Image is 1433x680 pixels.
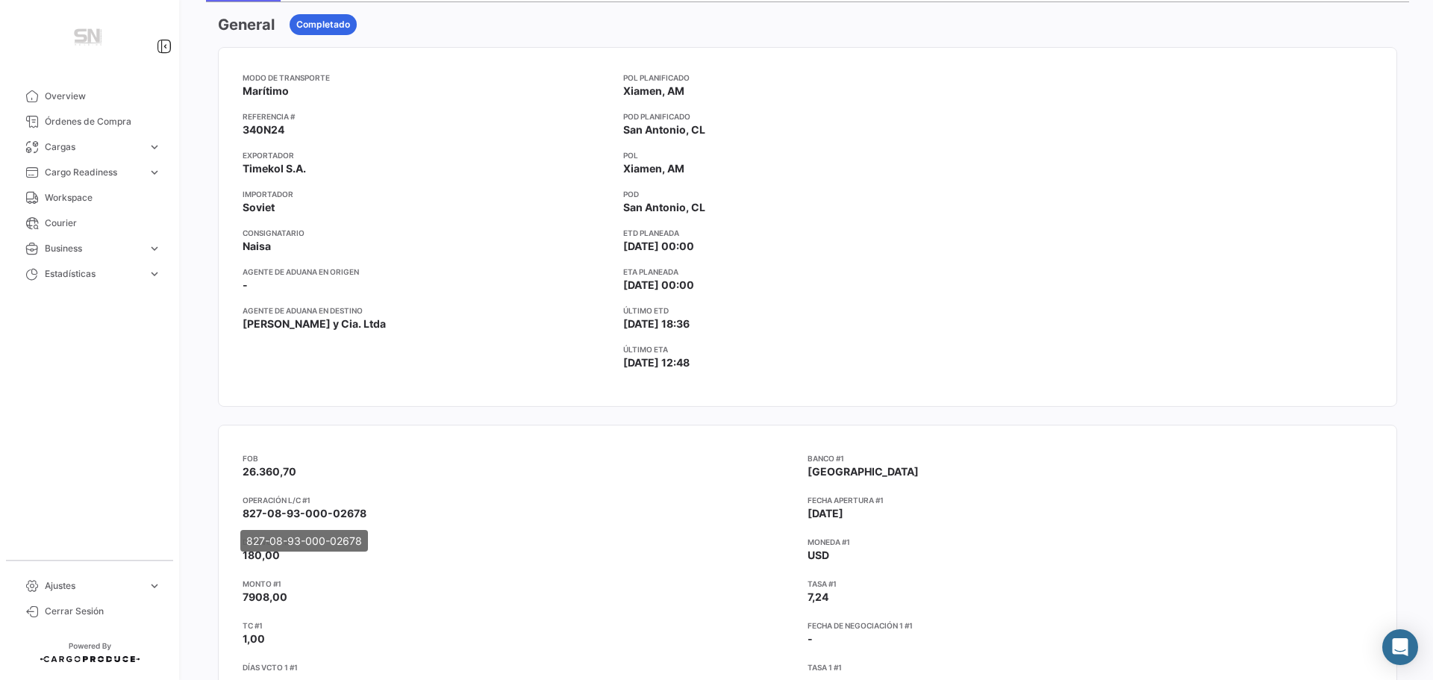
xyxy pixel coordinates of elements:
app-card-info-title: ETA planeada [623,266,992,278]
div: 827-08-93-000-02678 [240,530,368,552]
a: Workspace [12,185,167,210]
app-card-info-title: Agente de Aduana en Destino [243,305,611,316]
span: [PERSON_NAME] y Cia. Ltda [243,316,386,331]
span: 827-08-93-000-02678 [243,507,366,520]
app-card-info-title: Días Vcto #1 [243,536,808,548]
span: expand_more [148,140,161,154]
span: Órdenes de Compra [45,115,161,128]
span: USD [808,549,829,561]
span: Overview [45,90,161,103]
app-card-info-title: FOB [243,452,808,464]
app-card-info-title: POD [623,188,992,200]
span: expand_more [148,267,161,281]
span: [GEOGRAPHIC_DATA] [808,465,919,478]
span: expand_more [148,579,161,593]
img: Manufactura+Logo.png [52,18,127,60]
span: San Antonio, CL [623,200,705,215]
span: 340N24 [243,122,284,137]
span: Soviet [243,200,275,215]
span: Marítimo [243,84,289,99]
app-card-info-title: Moneda #1 [808,536,1373,548]
span: Naisa [243,239,271,254]
app-card-info-title: Referencia # [243,110,611,122]
span: Ajustes [45,579,142,593]
span: expand_more [148,166,161,179]
span: [DATE] 00:00 [623,239,694,254]
span: Cerrar Sesión [45,605,161,618]
app-card-info-title: Último ETA [623,343,992,355]
span: [DATE] [808,507,843,520]
span: [DATE] 12:48 [623,355,690,370]
app-card-info-title: Fecha Apertura #1 [808,494,1373,506]
span: 7908,00 [243,590,287,603]
div: Abrir Intercom Messenger [1382,629,1418,665]
span: 1,00 [243,632,265,645]
app-card-info-title: POL [623,149,992,161]
app-card-info-title: Último ETD [623,305,992,316]
app-card-info-title: POD Planificado [623,110,992,122]
app-card-info-title: Monto #1 [243,578,808,590]
a: Órdenes de Compra [12,109,167,134]
span: Cargo Readiness [45,166,142,179]
span: - [808,632,813,645]
app-card-info-title: Modo de Transporte [243,72,611,84]
span: Cargas [45,140,142,154]
h3: General [218,14,275,35]
span: Xiamen, AM [623,161,684,176]
span: - [243,278,248,293]
app-card-info-title: Días Vcto 1 #1 [243,661,808,673]
app-card-info-title: Tasa #1 [808,578,1373,590]
span: 26.360,70 [243,465,296,478]
app-card-info-title: Importador [243,188,611,200]
app-card-info-title: Banco #1 [808,452,1373,464]
app-card-info-title: Agente de Aduana en Origen [243,266,611,278]
span: San Antonio, CL [623,122,705,137]
span: Xiamen, AM [623,84,684,99]
app-card-info-title: Consignatario [243,227,611,239]
app-card-info-title: Exportador [243,149,611,161]
app-card-info-title: Operación L/C #1 [243,494,808,506]
span: Timekol S.A. [243,161,306,176]
app-card-info-title: Fecha de Negociación 1 #1 [808,620,1373,631]
span: [DATE] 00:00 [623,278,694,293]
span: [DATE] 18:36 [623,316,690,331]
a: Courier [12,210,167,236]
app-card-info-title: POL Planificado [623,72,992,84]
span: Courier [45,216,161,230]
a: Overview [12,84,167,109]
app-card-info-title: TC #1 [243,620,808,631]
span: Estadísticas [45,267,142,281]
span: 7,24 [808,590,828,603]
span: Business [45,242,142,255]
span: Workspace [45,191,161,205]
span: expand_more [148,242,161,255]
app-card-info-title: Tasa 1 #1 [808,661,1373,673]
span: Completado [296,18,350,31]
app-card-info-title: ETD planeada [623,227,992,239]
